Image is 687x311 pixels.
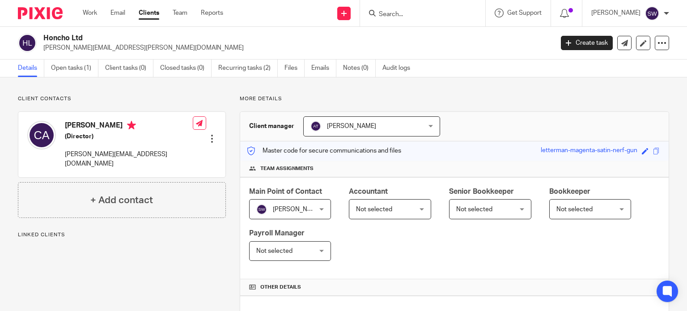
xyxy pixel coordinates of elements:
[65,121,193,132] h4: [PERSON_NAME]
[90,193,153,207] h4: + Add contact
[273,206,322,213] span: [PERSON_NAME]
[18,7,63,19] img: Pixie
[549,188,590,195] span: Bookkeeper
[65,150,193,168] p: [PERSON_NAME][EMAIL_ADDRESS][DOMAIN_NAME]
[43,34,447,43] h2: Honcho Ltd
[556,206,593,213] span: Not selected
[105,60,153,77] a: Client tasks (0)
[18,231,226,239] p: Linked clients
[356,206,392,213] span: Not selected
[43,43,547,52] p: [PERSON_NAME][EMAIL_ADDRESS][PERSON_NAME][DOMAIN_NAME]
[139,9,159,17] a: Clients
[18,60,44,77] a: Details
[561,36,613,50] a: Create task
[343,60,376,77] a: Notes (0)
[127,121,136,130] i: Primary
[591,9,640,17] p: [PERSON_NAME]
[218,60,278,77] a: Recurring tasks (2)
[249,122,294,131] h3: Client manager
[327,123,376,129] span: [PERSON_NAME]
[310,121,321,132] img: svg%3E
[645,6,659,21] img: svg%3E
[201,9,223,17] a: Reports
[51,60,98,77] a: Open tasks (1)
[311,60,336,77] a: Emails
[160,60,212,77] a: Closed tasks (0)
[260,284,301,291] span: Other details
[507,10,542,16] span: Get Support
[256,248,293,254] span: Not selected
[541,146,637,156] div: letterman-magenta-satin-nerf-gun
[249,188,322,195] span: Main Point of Contact
[256,204,267,215] img: svg%3E
[240,95,669,102] p: More details
[260,165,314,172] span: Team assignments
[382,60,417,77] a: Audit logs
[173,9,187,17] a: Team
[18,34,37,52] img: svg%3E
[247,146,401,155] p: Master code for secure communications and files
[284,60,305,77] a: Files
[249,230,305,237] span: Payroll Manager
[83,9,97,17] a: Work
[110,9,125,17] a: Email
[27,121,56,149] img: svg%3E
[349,188,388,195] span: Accountant
[18,95,226,102] p: Client contacts
[378,11,458,19] input: Search
[65,132,193,141] h5: (Director)
[449,188,514,195] span: Senior Bookkeeper
[456,206,492,213] span: Not selected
